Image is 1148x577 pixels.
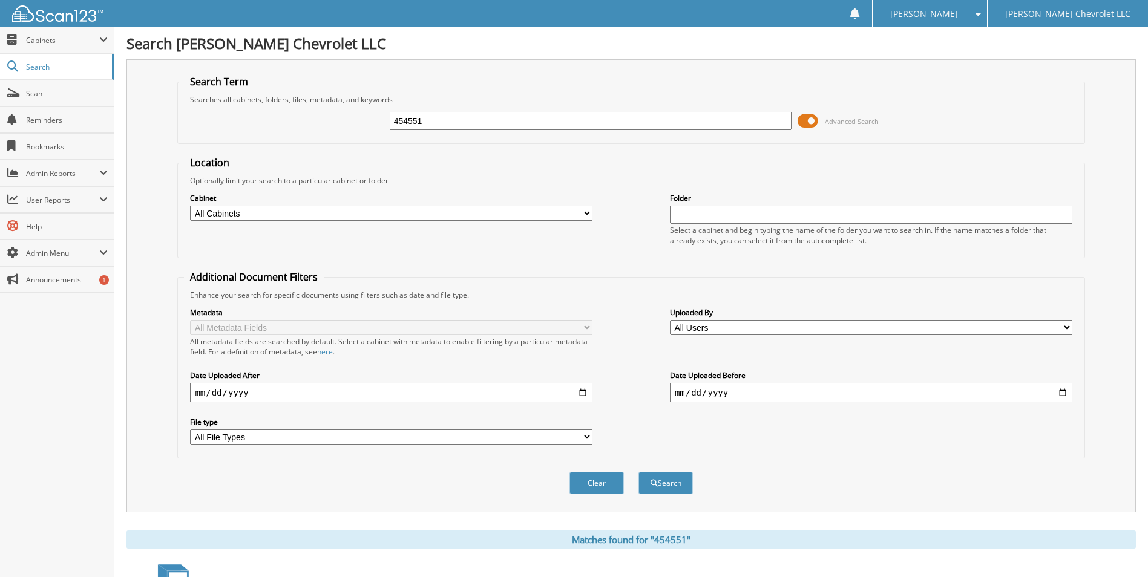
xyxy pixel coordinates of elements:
span: Cabinets [26,35,99,45]
span: Admin Menu [26,248,99,258]
label: File type [190,417,592,427]
legend: Search Term [184,75,254,88]
legend: Location [184,156,235,169]
legend: Additional Document Filters [184,270,324,284]
div: Matches found for "454551" [126,530,1136,549]
span: Scan [26,88,108,99]
a: here [317,347,333,357]
span: Announcements [26,275,108,285]
div: 1 [99,275,109,285]
span: [PERSON_NAME] Chevrolet LLC [1005,10,1130,18]
div: Enhance your search for specific documents using filters such as date and file type. [184,290,1078,300]
button: Search [638,472,693,494]
label: Date Uploaded Before [670,370,1072,380]
label: Cabinet [190,193,592,203]
input: start [190,383,592,402]
span: Reminders [26,115,108,125]
span: Admin Reports [26,168,99,178]
button: Clear [569,472,624,494]
div: Searches all cabinets, folders, files, metadata, and keywords [184,94,1078,105]
div: Select a cabinet and begin typing the name of the folder you want to search in. If the name match... [670,225,1072,246]
div: All metadata fields are searched by default. Select a cabinet with metadata to enable filtering b... [190,336,592,357]
span: Help [26,221,108,232]
span: [PERSON_NAME] [890,10,958,18]
h1: Search [PERSON_NAME] Chevrolet LLC [126,33,1136,53]
label: Date Uploaded After [190,370,592,380]
label: Folder [670,193,1072,203]
span: Advanced Search [825,117,879,126]
label: Metadata [190,307,592,318]
label: Uploaded By [670,307,1072,318]
div: Optionally limit your search to a particular cabinet or folder [184,175,1078,186]
span: Bookmarks [26,142,108,152]
span: User Reports [26,195,99,205]
span: Search [26,62,106,72]
input: end [670,383,1072,402]
img: scan123-logo-white.svg [12,5,103,22]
